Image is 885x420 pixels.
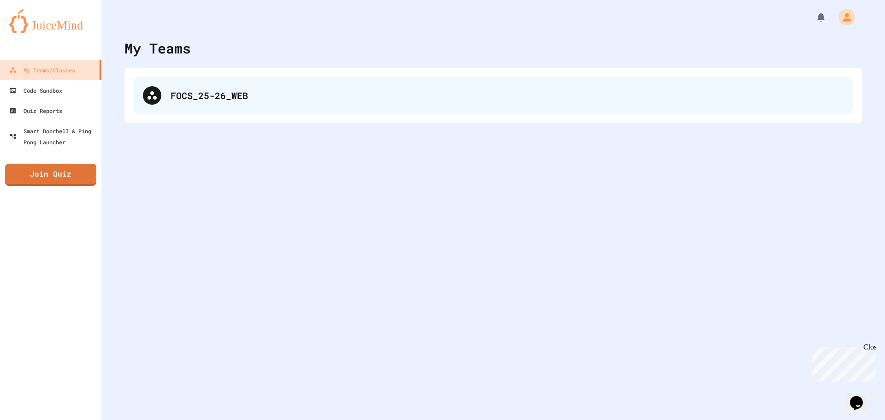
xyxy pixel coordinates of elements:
div: Chat with us now!Close [4,4,64,59]
iframe: chat widget [808,343,876,382]
img: logo-orange.svg [9,9,92,33]
a: Join Quiz [5,164,96,186]
div: My Teams/Classes [9,65,75,76]
div: FOCS_25-26_WEB [171,89,844,102]
div: My Account [829,6,857,28]
div: Quiz Reports [9,105,62,116]
div: FOCS_25-26_WEB [134,77,853,114]
div: My Teams [124,38,191,59]
iframe: chat widget [846,383,876,411]
div: Code Sandbox [9,85,62,96]
div: My Notifications [798,9,829,25]
div: Smart Doorbell & Ping Pong Launcher [9,125,98,148]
